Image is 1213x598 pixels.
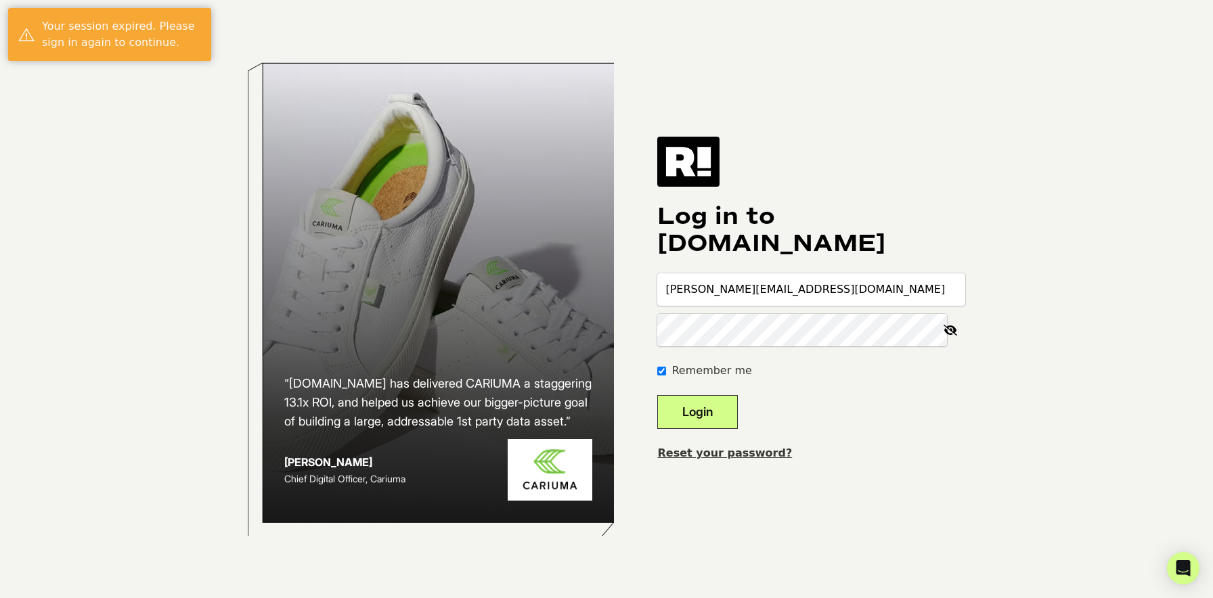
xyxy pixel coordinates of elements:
strong: [PERSON_NAME] [284,455,372,469]
h1: Log in to [DOMAIN_NAME] [657,203,965,257]
label: Remember me [671,363,751,379]
a: Reset your password? [657,446,792,459]
img: Retention.com [657,137,720,187]
div: Your session expired. Please sign in again to continue. [42,18,201,51]
img: Cariuma [508,439,592,501]
span: Chief Digital Officer, Cariuma [284,473,405,484]
div: Open Intercom Messenger [1167,552,1199,584]
button: Login [657,395,738,429]
input: Email [657,273,965,306]
h2: “[DOMAIN_NAME] has delivered CARIUMA a staggering 13.1x ROI, and helped us achieve our bigger-pic... [284,374,593,431]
